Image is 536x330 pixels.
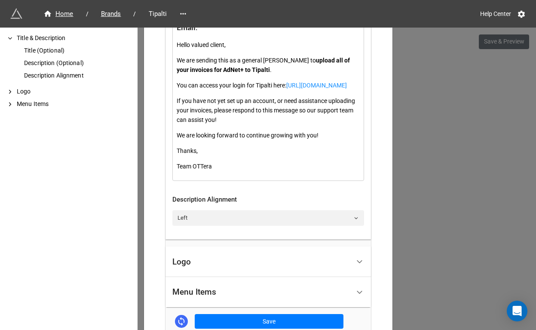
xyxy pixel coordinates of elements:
[507,301,527,321] div: Open Intercom Messenger
[177,97,356,123] span: If you have not yet set up an account, or need assistance uploading your invoices, please respond...
[165,246,371,277] div: Logo
[177,82,286,89] span: You can access your login for Tipalti here:
[172,288,216,296] div: Menu Items
[177,147,198,154] span: Thanks,
[177,41,226,48] span: Hello valued client,
[34,9,176,19] nav: breadcrumb
[172,210,364,226] a: Left
[86,9,89,19] li: /
[133,9,136,19] li: /
[177,132,319,139] span: We are looking forward to continue growing with you!
[172,195,364,205] div: Description Alignment
[177,57,316,64] span: We are sending this as a general [PERSON_NAME] to
[15,100,138,109] div: Menu Items
[15,34,138,43] div: Title & Description
[195,314,343,329] button: Save
[172,258,191,266] div: Logo
[10,8,22,20] img: miniextensions-icon.73ae0678.png
[15,87,138,96] div: Logo
[165,277,371,308] div: Menu Items
[175,315,188,328] a: Sync Base Structure
[144,9,172,19] span: Tipalti
[22,46,138,55] div: Title (Optional)
[177,163,212,170] span: Team OTTera
[270,66,272,73] span: .
[474,6,517,22] a: Help Center
[43,9,74,19] div: Home
[22,71,138,80] div: Description Alignment
[96,9,126,19] span: Brands
[286,82,347,89] a: [URL][DOMAIN_NAME]
[22,59,138,68] div: Description (Optional)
